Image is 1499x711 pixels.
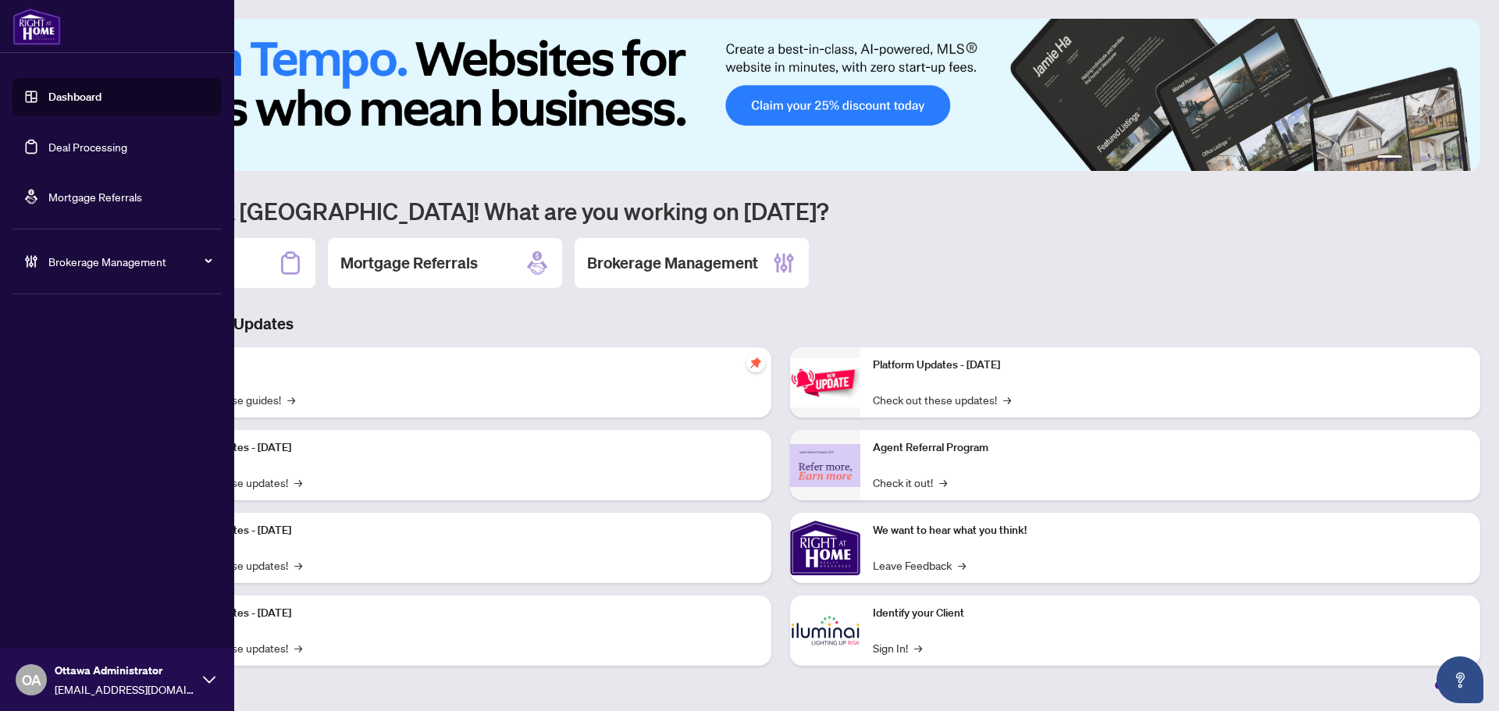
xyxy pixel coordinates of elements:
[1421,155,1427,162] button: 3
[164,357,759,374] p: Self-Help
[340,252,478,274] h2: Mortgage Referrals
[873,474,947,491] a: Check it out!→
[1377,155,1402,162] button: 1
[294,474,302,491] span: →
[48,253,211,270] span: Brokerage Management
[1458,155,1465,162] button: 6
[1437,656,1483,703] button: Open asap
[164,522,759,539] p: Platform Updates - [DATE]
[48,190,142,204] a: Mortgage Referrals
[873,357,1468,374] p: Platform Updates - [DATE]
[873,522,1468,539] p: We want to hear what you think!
[873,639,922,656] a: Sign In!→
[790,444,860,487] img: Agent Referral Program
[294,556,302,574] span: →
[287,391,295,408] span: →
[81,196,1480,226] h1: Welcome back [GEOGRAPHIC_DATA]! What are you working on [DATE]?
[55,681,195,698] span: [EMAIL_ADDRESS][DOMAIN_NAME]
[790,513,860,583] img: We want to hear what you think!
[914,639,922,656] span: →
[55,662,195,679] span: Ottawa Administrator
[587,252,758,274] h2: Brokerage Management
[939,474,947,491] span: →
[81,19,1480,171] img: Slide 0
[48,140,127,154] a: Deal Processing
[958,556,966,574] span: →
[790,595,860,666] img: Identify your Client
[873,391,1011,408] a: Check out these updates!→
[22,669,41,691] span: OA
[164,439,759,457] p: Platform Updates - [DATE]
[1408,155,1415,162] button: 2
[1446,155,1452,162] button: 5
[12,8,61,45] img: logo
[873,439,1468,457] p: Agent Referral Program
[48,90,101,104] a: Dashboard
[164,605,759,622] p: Platform Updates - [DATE]
[81,313,1480,335] h3: Brokerage & Industry Updates
[790,358,860,407] img: Platform Updates - June 23, 2025
[873,605,1468,622] p: Identify your Client
[294,639,302,656] span: →
[1003,391,1011,408] span: →
[746,354,765,372] span: pushpin
[1433,155,1440,162] button: 4
[873,556,966,574] a: Leave Feedback→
